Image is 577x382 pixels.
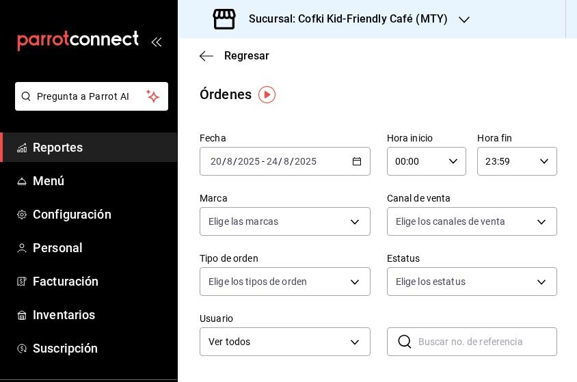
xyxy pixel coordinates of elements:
input: Buscar no. de referencia [418,328,558,355]
span: Elige los tipos de orden [209,275,307,288]
span: Menú [33,172,166,190]
input: -- [283,156,290,167]
div: Órdenes [200,84,252,105]
button: Pregunta a Parrot AI [15,82,168,111]
label: Canal de venta [387,193,558,203]
label: Estatus [387,254,558,263]
span: Pregunta a Parrot AI [37,90,147,104]
label: Fecha [200,133,371,143]
span: Ver todos [209,335,345,349]
span: Elige los estatus [396,275,466,288]
span: Reportes [33,138,166,156]
span: Personal [33,238,166,257]
span: Suscripción [33,339,166,357]
span: / [290,156,294,167]
input: ---- [294,156,317,167]
label: Tipo de orden [200,254,371,263]
img: Tooltip marker [258,86,276,103]
button: Regresar [200,49,269,62]
a: Pregunta a Parrot AI [10,99,168,113]
span: Inventarios [33,305,166,324]
label: Hora inicio [387,133,467,143]
label: Marca [200,193,371,203]
span: Elige las marcas [209,215,278,228]
button: open_drawer_menu [150,36,161,46]
span: Regresar [224,49,269,62]
span: Elige los canales de venta [396,215,505,228]
input: -- [210,156,222,167]
label: Usuario [200,314,371,323]
input: ---- [237,156,260,167]
label: Hora fin [477,133,557,143]
span: Facturación [33,272,166,290]
span: / [222,156,226,167]
h3: Sucursal: Cofki Kid-Friendly Café (MTY) [238,11,448,27]
span: - [262,156,265,167]
span: / [278,156,282,167]
span: / [233,156,237,167]
input: -- [226,156,233,167]
input: -- [266,156,278,167]
span: Configuración [33,205,166,223]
